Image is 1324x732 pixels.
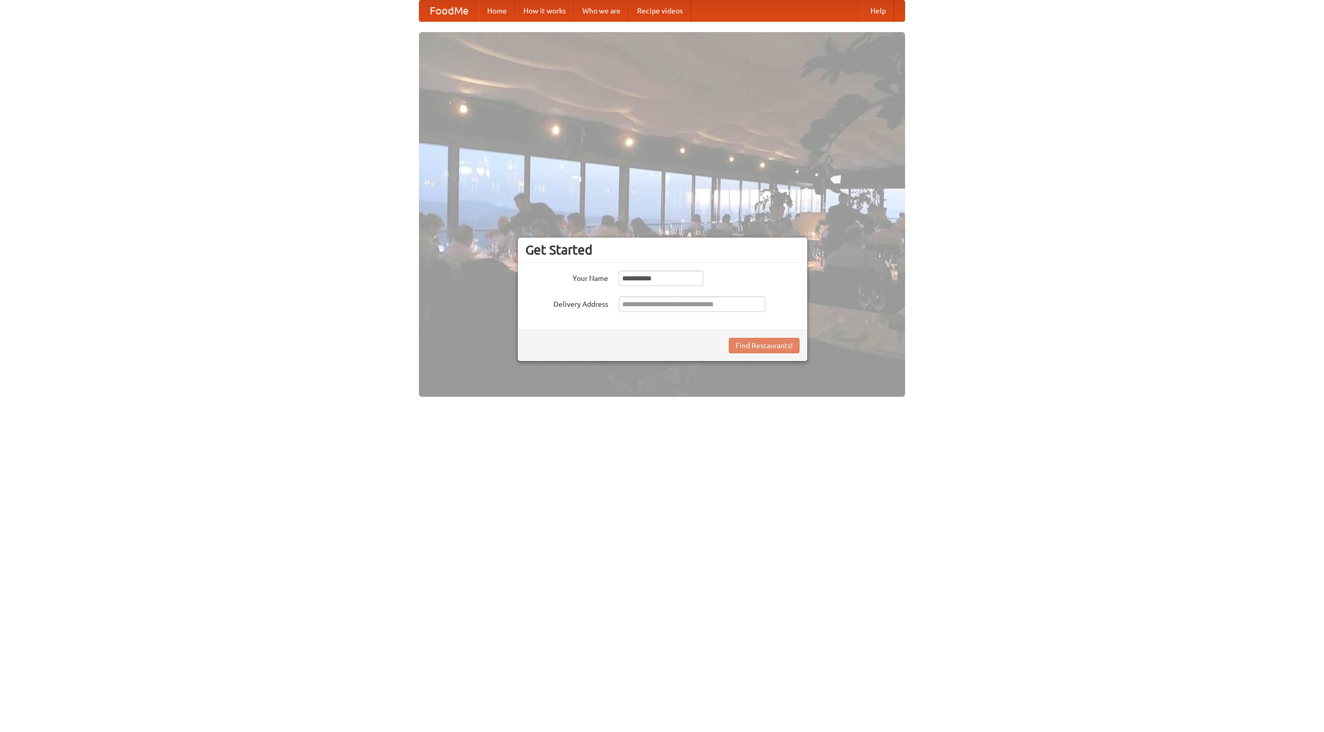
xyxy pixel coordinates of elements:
label: Delivery Address [525,296,608,309]
a: Help [862,1,894,21]
a: How it works [515,1,574,21]
button: Find Restaurants! [729,338,800,353]
a: Recipe videos [629,1,691,21]
a: Who we are [574,1,629,21]
h3: Get Started [525,242,800,258]
a: Home [479,1,515,21]
a: FoodMe [419,1,479,21]
label: Your Name [525,271,608,283]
